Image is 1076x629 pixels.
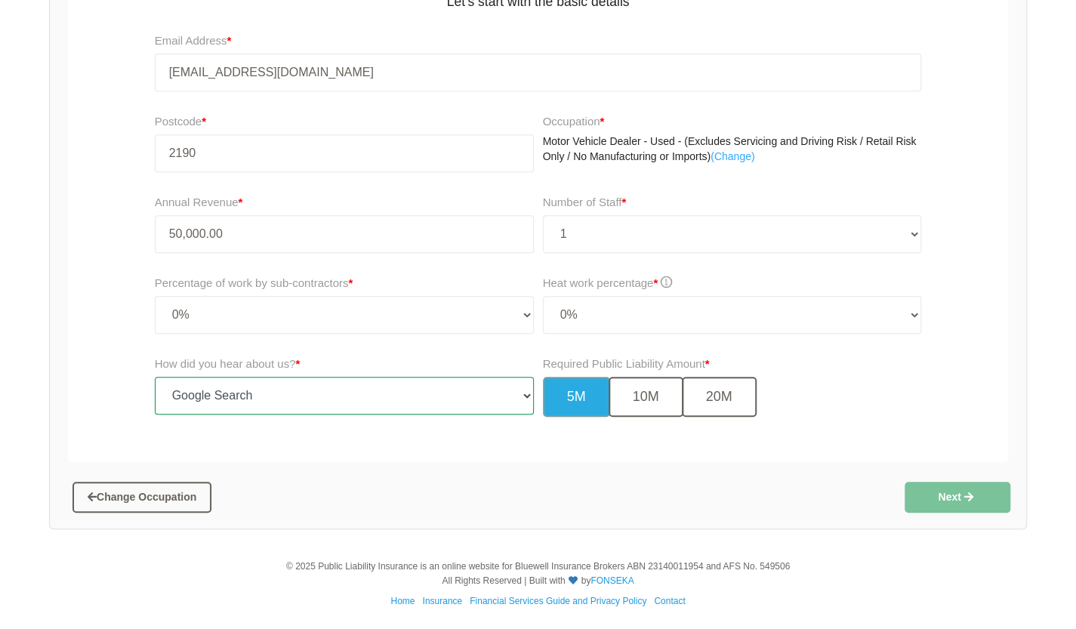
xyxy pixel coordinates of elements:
label: Postcode [155,113,534,131]
label: Occupation [543,113,605,131]
a: Contact [654,596,685,606]
input: Your Email Address [155,54,922,91]
a: Home [390,596,415,606]
a: (Change) [711,150,754,165]
label: How did you hear about us? [155,355,301,373]
p: Motor Vehicle Dealer - Used - (Excludes Servicing and Driving Risk / Retail Risk Only / No Manufa... [543,134,922,164]
button: Change Occupation [72,482,211,512]
a: Insurance [422,596,462,606]
input: Your postcode... [155,134,534,172]
label: Required Public Liability Amount [543,355,710,373]
a: Financial Services Guide and Privacy Policy [470,596,646,606]
label: Annual Revenue [155,193,243,211]
label: Email Address [155,32,232,50]
input: Annual Revenue [155,215,534,253]
label: Heat work percentage [543,274,673,292]
button: 10M [609,377,683,417]
button: 5M [543,377,610,417]
button: 20M [682,377,757,417]
button: Next [905,482,1010,512]
a: FONSEKA [590,575,634,586]
label: Number of Staff [543,193,627,211]
label: Percentage of work by sub-contractors [155,274,353,292]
